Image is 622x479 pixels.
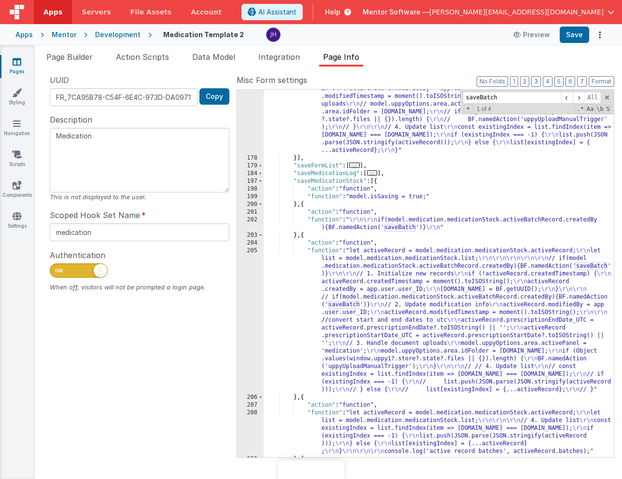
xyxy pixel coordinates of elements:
img: c2badad8aad3a9dfc60afe8632b41ba8 [267,28,280,41]
button: Copy [199,88,229,105]
button: 2 [520,76,529,87]
div: 179 [237,162,264,170]
div: Mentor [52,30,76,40]
span: Page Builder [46,52,93,62]
button: Preview [508,27,556,42]
span: ... [349,163,360,168]
span: Misc Form settings [237,74,307,86]
div: 206 [237,394,264,401]
span: Apps [43,7,62,17]
button: AI Assistant [241,4,303,20]
span: [PERSON_NAME][EMAIL_ADDRESS][DOMAIN_NAME] [429,7,604,17]
div: 198 [237,185,264,193]
div: 201 [237,208,264,216]
button: 4 [543,76,552,87]
span: Scoped Hook Set Name [50,209,140,221]
button: 7 [577,76,587,87]
div: 208 [237,409,264,455]
div: 200 [237,201,264,208]
button: Mentor Software — [PERSON_NAME][EMAIL_ADDRESS][DOMAIN_NAME] [363,7,614,17]
span: ... [367,170,378,176]
div: Development [95,30,141,40]
span: File Assets [130,7,172,17]
span: Help [325,7,340,17]
span: Alt-Enter [584,92,601,104]
button: Options [593,28,607,41]
div: 202 [237,216,264,232]
div: 197 [237,178,264,185]
button: 5 [554,76,564,87]
span: UUID [50,74,69,86]
span: Toggel Replace mode [464,105,473,112]
button: Save [560,27,589,43]
div: 209 [237,455,264,463]
span: CaseSensitive Search [586,105,594,113]
span: Integration [258,52,300,62]
div: When off, visitors will not be prompted a login page. [50,283,229,292]
span: Page Info [323,52,359,62]
span: RegExp Search [576,105,584,113]
span: Authentication [50,249,105,261]
span: Servers [82,7,111,17]
div: 203 [237,232,264,239]
button: No Folds [477,76,508,87]
div: 178 [237,154,264,162]
span: Data Model [192,52,235,62]
div: Apps [15,30,33,40]
div: 204 [237,239,264,247]
button: 3 [531,76,541,87]
span: Mentor Software — [363,7,429,17]
span: Description [50,114,92,125]
span: Search In Selection [606,105,611,113]
button: Format [589,76,614,87]
h4: Medication Template 2 [163,31,244,38]
div: 207 [237,401,264,409]
div: 205 [237,247,264,394]
span: Whole Word Search [595,105,604,113]
span: Action Scripts [116,52,169,62]
div: 199 [237,193,264,201]
div: This is not displayed to the user. [50,192,229,202]
button: 6 [565,76,575,87]
span: 1 of 4 [473,106,495,112]
input: Search for [463,92,561,104]
div: 177 [237,39,264,154]
span: AI Assistant [258,7,297,17]
button: 1 [510,76,518,87]
div: 184 [237,170,264,178]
